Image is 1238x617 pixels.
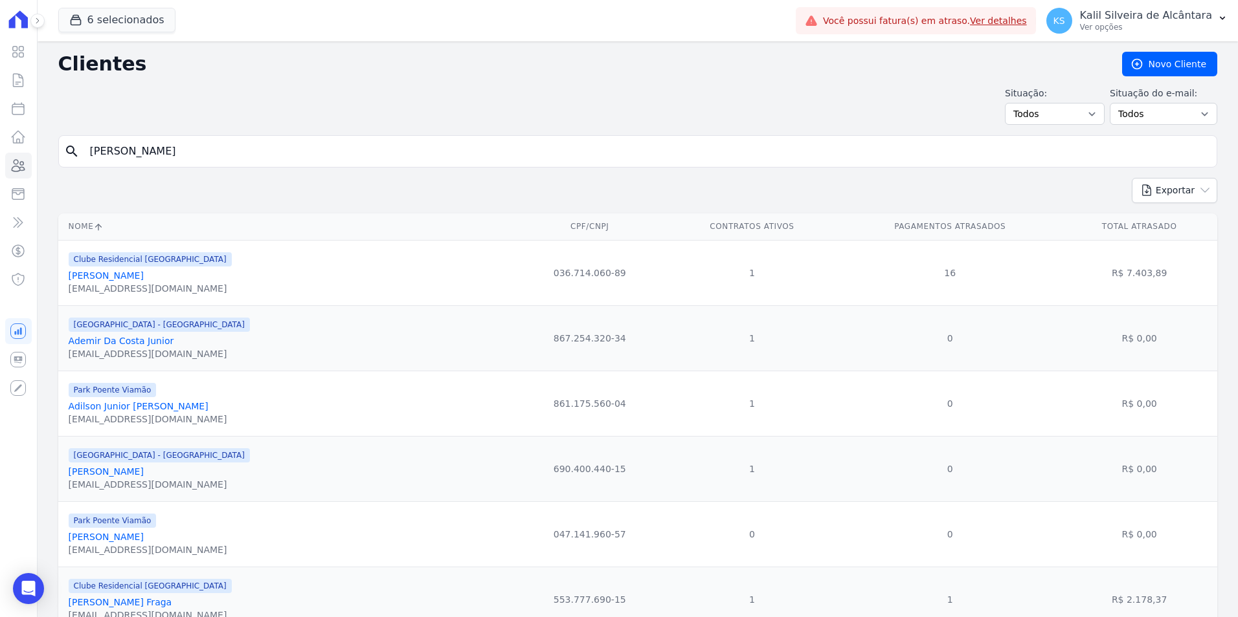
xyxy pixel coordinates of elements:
[69,282,232,295] div: [EMAIL_ADDRESS][DOMAIN_NAME]
[69,318,250,332] span: [GEOGRAPHIC_DATA] - [GEOGRAPHIC_DATA]
[69,466,144,477] a: [PERSON_NAME]
[1061,501,1217,567] td: R$ 0,00
[838,501,1061,567] td: 0
[1080,9,1212,22] p: Kalil Silveira de Alcântara
[838,305,1061,371] td: 0
[666,240,838,305] td: 1
[69,252,232,266] span: Clube Residencial [GEOGRAPHIC_DATA]
[838,436,1061,501] td: 0
[1132,178,1217,203] button: Exportar
[58,213,514,240] th: Nome
[1005,87,1105,100] label: Situação:
[69,543,227,556] div: [EMAIL_ADDRESS][DOMAIN_NAME]
[514,305,666,371] td: 867.254.320-34
[1110,87,1217,100] label: Situação do e-mail:
[823,14,1027,28] span: Você possui fatura(s) em atraso.
[69,270,144,281] a: [PERSON_NAME]
[69,579,232,593] span: Clube Residencial [GEOGRAPHIC_DATA]
[1061,371,1217,436] td: R$ 0,00
[69,383,157,397] span: Park Poente Viamão
[69,478,250,491] div: [EMAIL_ADDRESS][DOMAIN_NAME]
[64,144,80,159] i: search
[666,213,838,240] th: Contratos Ativos
[69,401,208,411] a: Adilson Junior [PERSON_NAME]
[514,240,666,305] td: 036.714.060-89
[13,573,44,604] div: Open Intercom Messenger
[1080,22,1212,32] p: Ver opções
[58,52,1101,76] h2: Clientes
[1061,213,1217,240] th: Total Atrasado
[666,371,838,436] td: 1
[838,213,1061,240] th: Pagamentos Atrasados
[69,597,172,607] a: [PERSON_NAME] Fraga
[838,240,1061,305] td: 16
[69,413,227,426] div: [EMAIL_ADDRESS][DOMAIN_NAME]
[1036,3,1238,39] button: KS Kalil Silveira de Alcântara Ver opções
[514,501,666,567] td: 047.141.960-57
[82,138,1211,164] input: Buscar por nome, CPF ou e-mail
[1053,16,1065,25] span: KS
[69,336,174,346] a: Ademir Da Costa Junior
[970,16,1027,26] a: Ver detalhes
[514,436,666,501] td: 690.400.440-15
[838,371,1061,436] td: 0
[666,305,838,371] td: 1
[69,347,250,360] div: [EMAIL_ADDRESS][DOMAIN_NAME]
[514,371,666,436] td: 861.175.560-04
[1061,436,1217,501] td: R$ 0,00
[58,8,175,32] button: 6 selecionados
[69,448,250,462] span: [GEOGRAPHIC_DATA] - [GEOGRAPHIC_DATA]
[69,514,157,528] span: Park Poente Viamão
[666,436,838,501] td: 1
[69,532,144,542] a: [PERSON_NAME]
[1122,52,1217,76] a: Novo Cliente
[666,501,838,567] td: 0
[1061,305,1217,371] td: R$ 0,00
[1061,240,1217,305] td: R$ 7.403,89
[514,213,666,240] th: CPF/CNPJ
